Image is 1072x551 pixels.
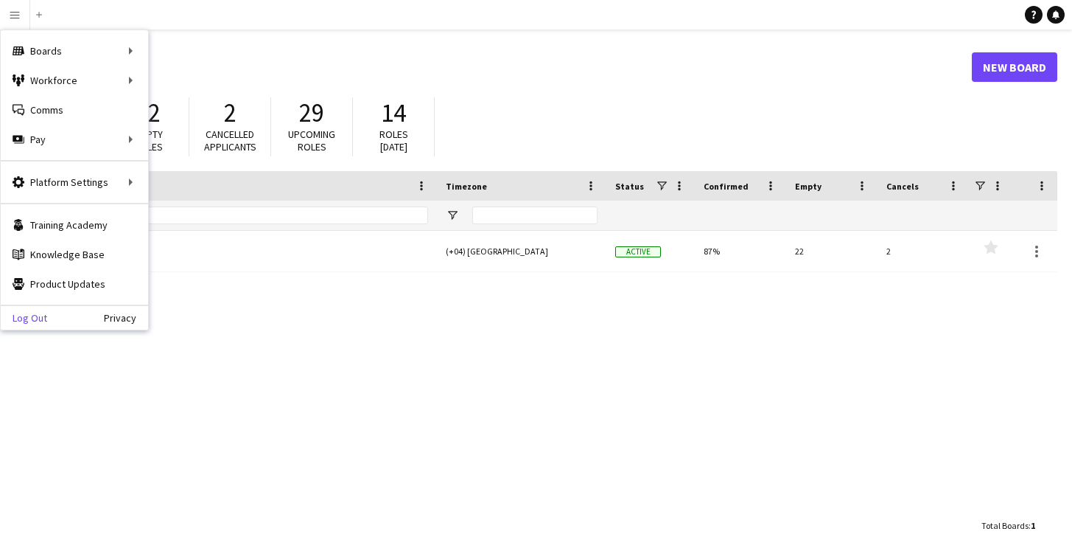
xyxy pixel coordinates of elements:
[26,56,972,78] h1: Boards
[224,97,237,129] span: 2
[446,181,487,192] span: Timezone
[1,66,148,95] div: Workforce
[1,95,148,125] a: Comms
[446,209,459,222] button: Open Filter Menu
[299,97,324,129] span: 29
[379,128,408,153] span: Roles [DATE]
[786,231,877,271] div: 22
[981,511,1035,540] div: :
[877,231,969,271] div: 2
[1,269,148,299] a: Product Updates
[1,125,148,154] div: Pay
[1,240,148,269] a: Knowledge Base
[381,97,406,129] span: 14
[472,207,598,224] input: Timezone Filter Input
[437,231,606,271] div: (+04) [GEOGRAPHIC_DATA]
[1031,520,1035,531] span: 1
[704,181,749,192] span: Confirmed
[615,181,644,192] span: Status
[615,246,661,257] span: Active
[695,231,786,271] div: 87%
[204,128,256,153] span: Cancelled applicants
[1,36,148,66] div: Boards
[35,231,428,272] a: DISH
[1,210,148,240] a: Training Academy
[288,128,335,153] span: Upcoming roles
[981,520,1029,531] span: Total Boards
[61,207,428,224] input: Board name Filter Input
[886,181,919,192] span: Cancels
[104,312,148,324] a: Privacy
[1,312,47,324] a: Log Out
[795,181,821,192] span: Empty
[1,167,148,197] div: Platform Settings
[972,52,1057,82] a: New Board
